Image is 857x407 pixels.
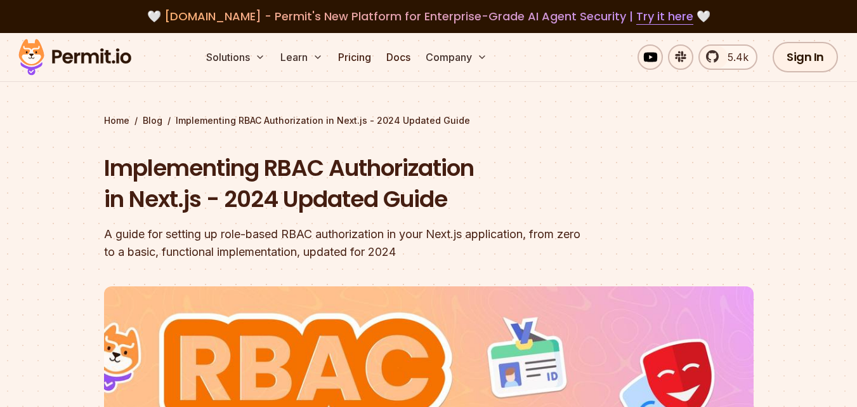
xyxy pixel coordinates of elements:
button: Company [421,44,492,70]
img: Permit logo [13,36,137,79]
div: / / [104,114,754,127]
div: 🤍 🤍 [30,8,827,25]
button: Solutions [201,44,270,70]
a: Try it here [636,8,693,25]
span: 5.4k [720,50,749,65]
a: Docs [381,44,415,70]
a: 5.4k [698,44,757,70]
span: [DOMAIN_NAME] - Permit's New Platform for Enterprise-Grade AI Agent Security | [164,8,693,24]
a: Blog [143,114,162,127]
a: Home [104,114,129,127]
button: Learn [275,44,328,70]
a: Pricing [333,44,376,70]
a: Sign In [773,42,838,72]
h1: Implementing RBAC Authorization in Next.js - 2024 Updated Guide [104,152,591,215]
div: A guide for setting up role-based RBAC authorization in your Next.js application, from zero to a ... [104,225,591,261]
